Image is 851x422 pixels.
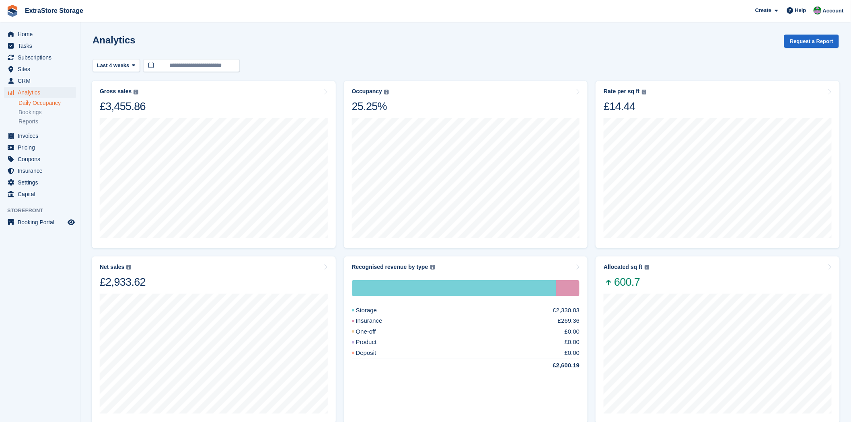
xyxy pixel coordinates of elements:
div: £0.00 [565,338,580,347]
a: menu [4,64,76,75]
img: Grant Daniel [814,6,822,14]
span: CRM [18,75,66,86]
span: Subscriptions [18,52,66,63]
button: Request a Report [784,35,839,48]
a: menu [4,165,76,176]
div: Net sales [100,264,124,270]
div: £3,455.86 [100,100,146,113]
span: Account [823,7,844,15]
div: £0.00 [565,327,580,336]
div: 25.25% [352,100,389,113]
span: Sites [18,64,66,75]
span: Booking Portal [18,217,66,228]
a: menu [4,188,76,200]
div: Deposit [352,348,396,358]
a: menu [4,40,76,51]
span: Insurance [18,165,66,176]
a: Daily Occupancy [18,99,76,107]
div: Allocated sq ft [604,264,642,270]
img: stora-icon-8386f47178a22dfd0bd8f6a31ec36ba5ce8667c1dd55bd0f319d3a0aa187defe.svg [6,5,18,17]
img: icon-info-grey-7440780725fd019a000dd9b08b2336e03edf1995a4989e88bcd33f0948082b44.svg [642,90,647,94]
div: Occupancy [352,88,382,95]
a: Preview store [66,217,76,227]
div: £269.36 [558,316,580,326]
div: £14.44 [604,100,646,113]
a: Reports [18,118,76,125]
span: Pricing [18,142,66,153]
h2: Analytics [92,35,136,45]
div: £2,933.62 [100,275,146,289]
a: menu [4,217,76,228]
img: icon-info-grey-7440780725fd019a000dd9b08b2336e03edf1995a4989e88bcd33f0948082b44.svg [430,265,435,270]
a: menu [4,52,76,63]
span: 600.7 [604,275,649,289]
div: Rate per sq ft [604,88,639,95]
a: menu [4,154,76,165]
a: menu [4,29,76,40]
span: Analytics [18,87,66,98]
span: Tasks [18,40,66,51]
div: Storage [352,306,397,315]
span: Storefront [7,207,80,215]
div: Insurance [556,280,580,296]
a: ExtraStore Storage [22,4,86,17]
a: menu [4,130,76,141]
span: Create [755,6,771,14]
div: Insurance [352,316,402,326]
img: icon-info-grey-7440780725fd019a000dd9b08b2336e03edf1995a4989e88bcd33f0948082b44.svg [384,90,389,94]
img: icon-info-grey-7440780725fd019a000dd9b08b2336e03edf1995a4989e88bcd33f0948082b44.svg [645,265,650,270]
div: One-off [352,327,395,336]
div: Storage [352,280,556,296]
a: menu [4,177,76,188]
a: menu [4,75,76,86]
a: Bookings [18,109,76,116]
span: Invoices [18,130,66,141]
a: menu [4,87,76,98]
span: Help [795,6,806,14]
button: Last 4 weeks [92,59,140,72]
div: £0.00 [565,348,580,358]
div: Gross sales [100,88,132,95]
img: icon-info-grey-7440780725fd019a000dd9b08b2336e03edf1995a4989e88bcd33f0948082b44.svg [134,90,138,94]
div: £2,330.83 [553,306,580,315]
div: Recognised revenue by type [352,264,428,270]
a: menu [4,142,76,153]
div: Product [352,338,396,347]
span: Home [18,29,66,40]
img: icon-info-grey-7440780725fd019a000dd9b08b2336e03edf1995a4989e88bcd33f0948082b44.svg [126,265,131,270]
span: Capital [18,188,66,200]
div: £2,600.19 [534,361,580,370]
span: Last 4 weeks [97,61,129,70]
span: Settings [18,177,66,188]
span: Coupons [18,154,66,165]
